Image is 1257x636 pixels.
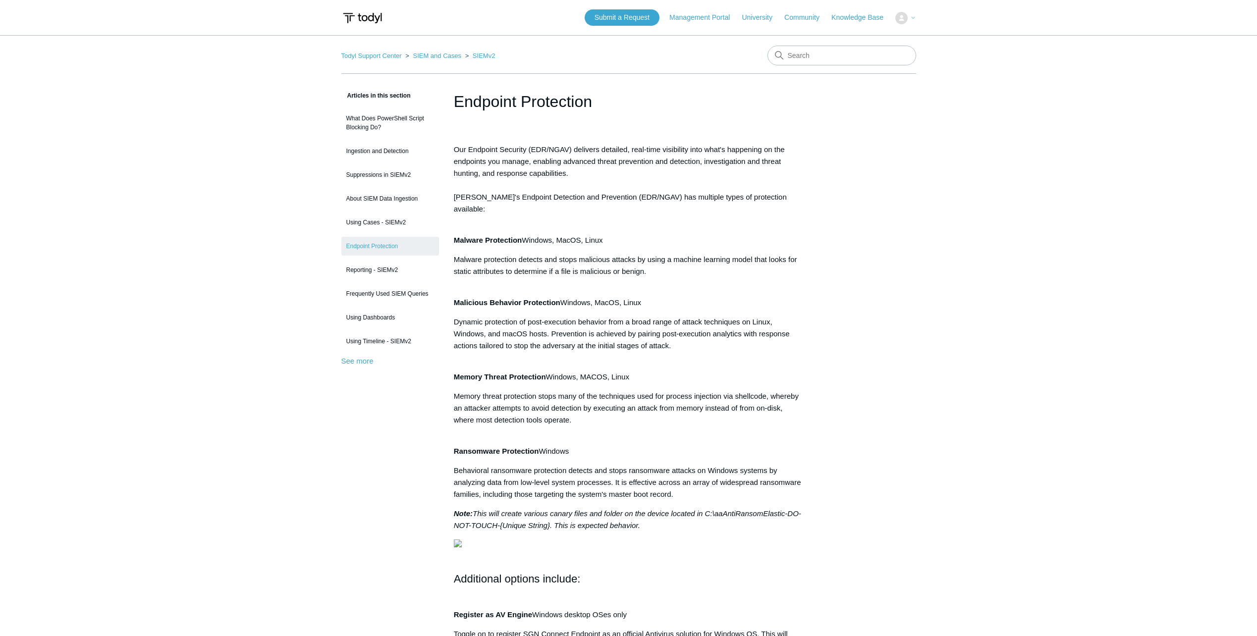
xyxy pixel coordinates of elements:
[454,610,532,619] strong: Register as AV Engine
[413,52,461,59] a: SIEM and Cases
[341,357,374,365] a: See more
[454,254,804,277] p: Malware protection detects and stops malicious attacks by using a machine learning model that loo...
[454,297,804,309] div: Windows, MacOS, Linux
[742,12,782,23] a: University
[454,570,804,587] h2: Additional options include:
[454,465,804,500] p: Behavioral ransomware protection detects and stops ransomware attacks on Windows systems by analy...
[341,9,383,27] img: Todyl Support Center Help Center home page
[341,213,439,232] a: Using Cases - SIEMv2
[767,46,916,65] input: Search
[341,142,439,160] a: Ingestion and Detection
[454,609,804,621] div: Windows desktop OSes only
[341,237,439,256] a: Endpoint Protection
[454,539,462,547] img: 28488690910867
[454,236,522,244] strong: Malware Protection
[454,371,804,383] div: Windows, MACOS, Linux
[831,12,893,23] a: Knowledge Base
[585,9,659,26] a: Submit a Request
[454,372,546,381] strong: Memory Threat Protection
[454,390,804,426] p: Memory threat protection stops many of the techniques used for process injection via shellcode, w...
[454,234,804,246] div: Windows, MacOS, Linux
[454,90,804,113] h1: Endpoint Protection
[341,109,439,137] a: What Does PowerShell Script Blocking Do?
[454,144,804,215] p: Our Endpoint Security (EDR/NGAV) delivers detailed, real-time visibility into what's happening on...
[463,52,495,59] li: SIEMv2
[454,445,804,457] div: Windows
[341,261,439,279] a: Reporting - SIEMv2
[341,52,402,59] a: Todyl Support Center
[341,165,439,184] a: Suppressions in SIEMv2
[341,308,439,327] a: Using Dashboards
[341,284,439,303] a: Frequently Used SIEM Queries
[454,298,560,307] strong: Malicious Behavior Protection
[341,332,439,351] a: Using Timeline - SIEMv2
[454,509,473,518] strong: Note:
[403,52,463,59] li: SIEM and Cases
[473,52,495,59] a: SIEMv2
[784,12,829,23] a: Community
[454,447,539,455] strong: Ransomware Protection
[341,92,411,99] span: Articles in this section
[341,189,439,208] a: About SIEM Data Ingestion
[454,316,804,352] p: Dynamic protection of post-execution behavior from a broad range of attack techniques on Linux, W...
[341,52,404,59] li: Todyl Support Center
[454,509,801,530] em: This will create various canary files and folder on the device located in C:\aaAntiRansomElastic-...
[669,12,740,23] a: Management Portal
